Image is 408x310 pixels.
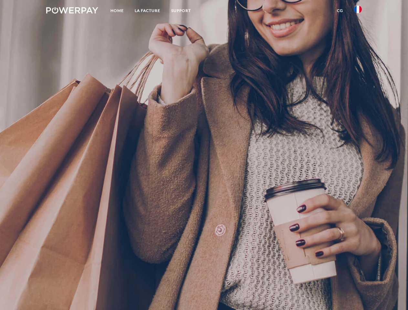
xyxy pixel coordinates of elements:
[46,7,98,14] img: logo-powerpay-white.svg
[105,5,129,16] a: Home
[331,5,349,16] a: CG
[354,5,362,13] img: fr
[129,5,166,16] a: LA FACTURE
[166,5,196,16] a: Support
